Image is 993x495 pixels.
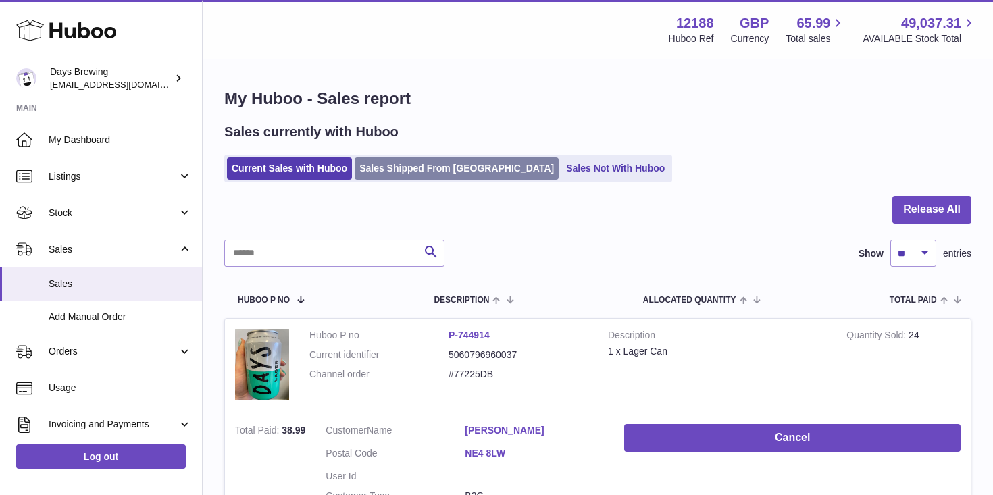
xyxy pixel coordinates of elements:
[449,348,588,361] dd: 5060796960037
[859,247,884,260] label: Show
[740,14,769,32] strong: GBP
[224,88,971,109] h1: My Huboo - Sales report
[643,296,736,305] span: ALLOCATED Quantity
[227,157,352,180] a: Current Sales with Huboo
[235,425,282,439] strong: Total Paid
[449,368,588,381] dd: #77225DB
[16,68,36,88] img: helena@daysbrewing.com
[676,14,714,32] strong: 12188
[796,14,830,32] span: 65.99
[309,329,449,342] dt: Huboo P no
[449,330,490,340] a: P-744914
[786,14,846,45] a: 65.99 Total sales
[49,418,178,431] span: Invoicing and Payments
[846,330,909,344] strong: Quantity Sold
[326,447,465,463] dt: Postal Code
[326,470,465,483] dt: User Id
[238,296,290,305] span: Huboo P no
[16,444,186,469] a: Log out
[836,319,971,415] td: 24
[326,425,367,436] span: Customer
[943,247,971,260] span: entries
[235,329,289,401] img: 121881680514645.jpg
[863,14,977,45] a: 49,037.31 AVAILABLE Stock Total
[282,425,305,436] span: 38.99
[50,66,172,91] div: Days Brewing
[49,170,178,183] span: Listings
[434,296,489,305] span: Description
[49,278,192,290] span: Sales
[49,243,178,256] span: Sales
[892,196,971,224] button: Release All
[608,345,826,358] div: 1 x Lager Can
[561,157,669,180] a: Sales Not With Huboo
[786,32,846,45] span: Total sales
[49,382,192,394] span: Usage
[355,157,559,180] a: Sales Shipped From [GEOGRAPHIC_DATA]
[326,424,465,440] dt: Name
[890,296,937,305] span: Total paid
[49,311,192,323] span: Add Manual Order
[901,14,961,32] span: 49,037.31
[49,134,192,147] span: My Dashboard
[49,345,178,358] span: Orders
[624,424,961,452] button: Cancel
[669,32,714,45] div: Huboo Ref
[863,32,977,45] span: AVAILABLE Stock Total
[309,368,449,381] dt: Channel order
[465,447,604,460] a: NE4 8LW
[731,32,769,45] div: Currency
[49,207,178,219] span: Stock
[608,329,826,345] strong: Description
[465,424,604,437] a: [PERSON_NAME]
[224,123,399,141] h2: Sales currently with Huboo
[50,79,199,90] span: [EMAIL_ADDRESS][DOMAIN_NAME]
[309,348,449,361] dt: Current identifier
